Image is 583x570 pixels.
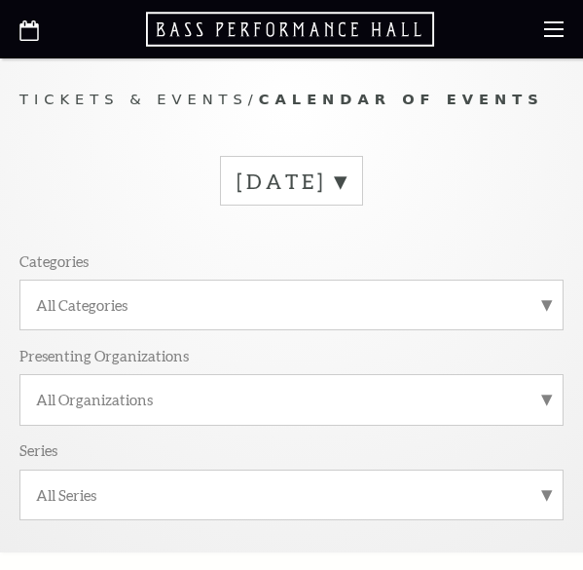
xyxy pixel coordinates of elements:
[19,91,248,107] span: Tickets & Events
[36,486,547,504] label: All Series
[36,391,547,408] label: All Organizations
[36,296,547,314] label: All Categories
[19,441,57,459] p: Series
[237,168,346,194] label: [DATE]
[19,252,89,270] p: Categories
[19,88,564,112] p: /
[259,91,544,107] span: Calendar of Events
[19,347,189,364] p: Presenting Organizations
